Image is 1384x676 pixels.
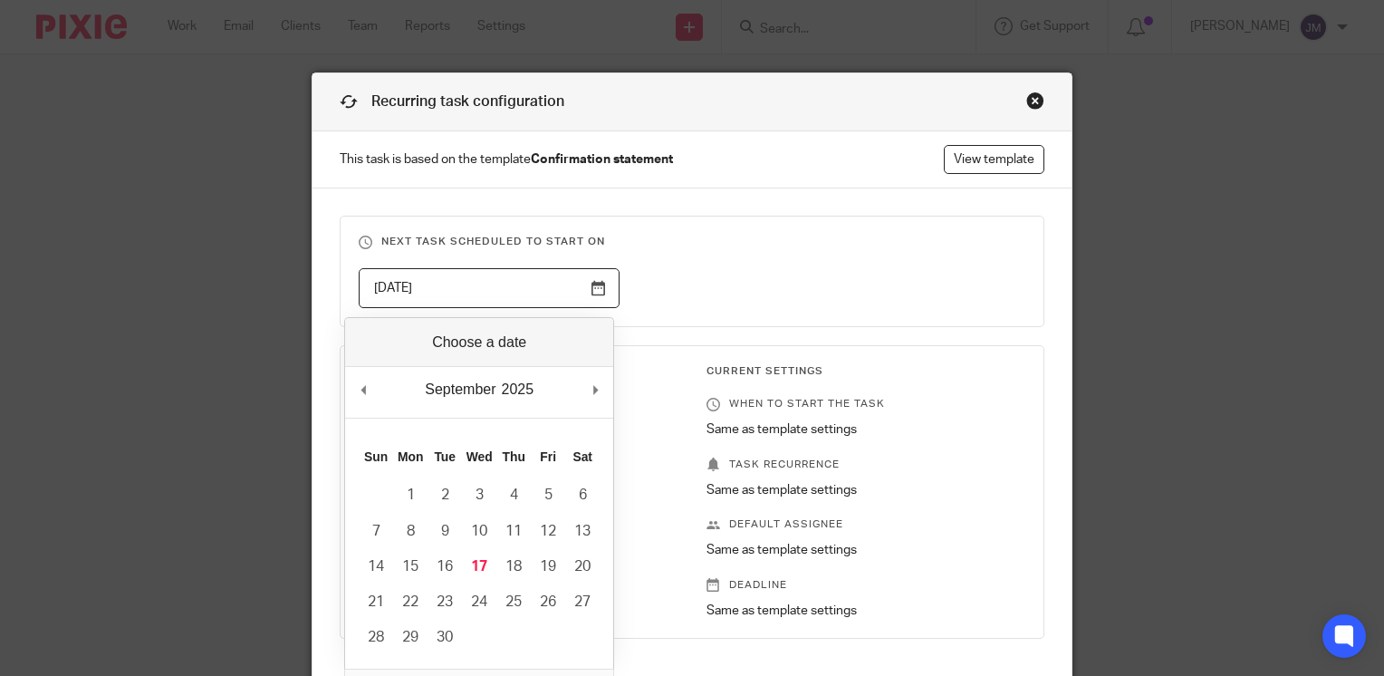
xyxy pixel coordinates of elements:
[462,514,496,549] button: 10
[364,449,388,464] abbr: Sunday
[496,584,531,620] button: 25
[706,578,1026,593] p: Deadline
[531,584,565,620] button: 26
[434,449,456,464] abbr: Tuesday
[565,584,600,620] button: 27
[531,549,565,584] button: 19
[393,478,428,513] button: 1
[706,602,1026,620] p: Same as template settings
[393,584,428,620] button: 22
[462,549,496,584] button: 17
[531,478,565,513] button: 5
[393,514,428,549] button: 8
[340,150,673,169] span: This task is based on the template
[393,620,428,655] button: 29
[565,514,600,549] button: 13
[706,481,1026,499] p: Same as template settings
[1026,92,1044,110] div: Close this dialog window
[499,376,537,403] div: 2025
[502,449,524,464] abbr: Thursday
[496,549,531,584] button: 18
[944,145,1044,174] a: View template
[462,478,496,513] button: 3
[586,376,604,403] button: Next Month
[428,584,462,620] button: 23
[354,376,372,403] button: Previous Month
[428,514,462,549] button: 9
[706,541,1026,559] p: Same as template settings
[359,268,620,309] input: Use the arrow keys to pick a date
[428,478,462,513] button: 2
[359,620,393,655] button: 28
[359,549,393,584] button: 14
[359,584,393,620] button: 21
[531,153,673,166] strong: Confirmation statement
[496,514,531,549] button: 11
[466,449,493,464] abbr: Wednesday
[462,584,496,620] button: 24
[422,376,498,403] div: September
[359,235,1025,249] h3: Next task scheduled to start on
[706,397,1026,411] p: When to start the task
[706,364,1026,379] h3: Current Settings
[428,549,462,584] button: 16
[706,458,1026,472] p: Task recurrence
[393,549,428,584] button: 15
[340,92,564,112] h1: Recurring task configuration
[540,449,556,464] abbr: Friday
[706,420,1026,439] p: Same as template settings
[496,478,531,513] button: 4
[706,517,1026,532] p: Default assignee
[565,478,600,513] button: 6
[398,449,423,464] abbr: Monday
[428,620,462,655] button: 30
[572,449,592,464] abbr: Saturday
[359,514,393,549] button: 7
[531,514,565,549] button: 12
[565,549,600,584] button: 20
